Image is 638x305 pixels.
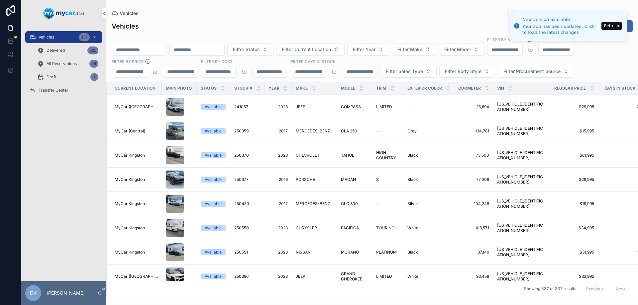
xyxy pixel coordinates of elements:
[201,152,226,158] a: Available
[524,286,576,292] span: Showing 337 of 337 results
[234,177,249,182] span: 250377
[554,86,586,91] span: Regular Price
[341,201,358,206] span: GLC 300
[234,274,249,279] span: 250396
[234,250,261,255] a: 250551
[205,104,222,110] div: Available
[33,71,102,83] a: Draft2
[234,274,261,279] a: 250396
[552,104,594,110] span: $29,995
[497,102,544,112] a: [US_VEHICLE_IDENTIFICATION_NUMBER]
[341,271,368,282] a: GRAND CHEROKEE
[497,247,544,258] a: [US_VEHICLE_IDENTIFICATION_NUMBER]
[407,177,418,182] span: Black
[376,274,392,279] span: LIMITED
[458,128,489,134] a: 134,781
[296,177,333,182] a: PORSCHE
[458,201,489,206] span: 104,248
[115,225,145,231] span: MyCar Kingston
[376,104,392,110] span: LIMITED
[33,58,102,70] a: All Reservations54
[201,225,226,231] a: Available
[205,273,222,279] div: Available
[233,46,260,53] span: Filter Status
[201,201,226,207] a: Available
[234,201,261,206] a: 250450
[120,10,139,17] span: Vehicles
[439,43,484,56] button: Select Button
[242,68,247,76] p: to
[166,86,192,91] span: Main Photo
[407,250,418,255] span: Black
[552,201,594,206] a: $19,995
[268,104,288,110] span: 2023
[205,201,222,207] div: Available
[115,201,158,206] a: MyCar Kingston
[296,201,330,206] span: MERCEDES-BENZ
[376,177,399,182] a: S
[445,68,481,75] span: Filter Body Style
[498,65,574,78] button: Select Button
[376,128,399,134] a: --
[458,177,489,182] a: 77,009
[268,201,288,206] span: 2017
[115,104,158,110] a: MyCar ([GEOGRAPHIC_DATA])
[552,128,594,134] span: $15,995
[376,150,399,161] span: HIGH COUNTRY
[407,177,450,182] a: Black
[407,128,417,134] span: Grey
[552,153,594,158] a: $81,995
[376,128,380,134] span: --
[407,128,450,134] a: Grey
[386,68,423,75] span: Filter Sales Type
[296,104,305,110] span: JEEP
[201,104,226,110] a: Available
[601,22,622,30] button: Refresh
[296,250,311,255] span: NISSAN
[507,9,514,15] button: Close toast
[497,174,544,185] span: [US_VEHICLE_IDENTIFICATION_NUMBER]
[458,225,489,231] span: 108,571
[407,225,450,231] a: White
[268,153,288,158] span: 2023
[341,128,357,134] span: CLA 250
[115,153,145,158] span: MyCar Kingston
[268,128,288,134] a: 2017
[487,37,525,42] label: Filter By Mileage
[407,201,418,206] span: Silver
[296,201,333,206] a: MERCEDES-BENZ
[522,24,599,36] div: Your app has been updated. Click to load the latest changes
[397,46,422,53] span: Filter Make
[25,84,102,96] a: Transfer Center
[296,274,333,279] a: JEEP
[522,16,599,23] div: New version available
[497,271,544,282] span: [US_VEHICLE_IDENTIFICATION_NUMBER]
[39,88,68,93] span: Transfer Center
[332,68,337,76] p: to
[552,250,594,255] span: $31,995
[497,198,544,209] span: [US_VEHICLE_IDENTIFICATION_NUMBER]
[115,250,145,255] span: MyCar Kingston
[296,128,333,134] a: MERCEDES-BENZ
[47,290,85,296] p: [PERSON_NAME]
[376,104,399,110] a: LIMITED
[205,249,222,255] div: Available
[552,225,594,231] a: $34,995
[341,177,368,182] a: MACAN
[407,274,450,279] a: White
[234,128,261,134] a: 250359
[234,104,261,110] a: 241057
[296,128,330,134] span: MERCEDES-BENZ
[341,153,368,158] a: TAHOE
[353,46,375,53] span: Filter Year
[552,177,594,182] a: $28,995
[341,225,359,231] span: PACIFICA
[458,104,489,110] span: 26,894
[234,153,249,158] span: 250370
[497,223,544,233] a: [US_VEHICLE_IDENTIFICATION_NUMBER]
[112,10,139,17] a: Vehicles
[341,86,355,91] span: Model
